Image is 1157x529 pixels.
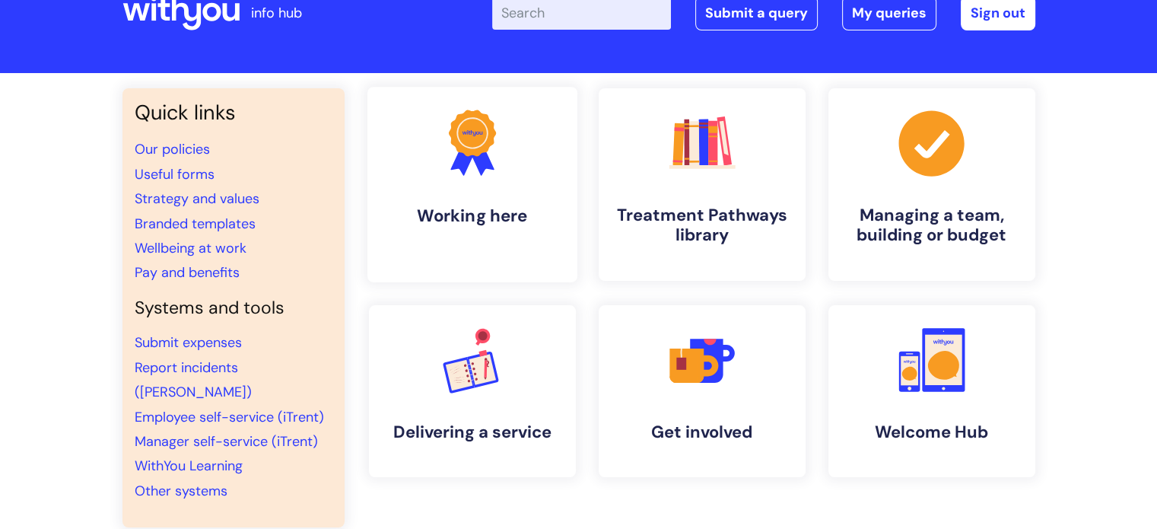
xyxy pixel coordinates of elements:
a: Managing a team, building or budget [828,88,1035,281]
p: info hub [251,1,302,25]
a: Manager self-service (iTrent) [135,432,318,451]
a: Working here [367,87,577,282]
a: Delivering a service [369,305,576,477]
a: Useful forms [135,165,215,183]
a: Welcome Hub [828,305,1035,477]
a: Employee self-service (iTrent) [135,408,324,426]
h4: Systems and tools [135,298,332,319]
h4: Managing a team, building or budget [841,206,1023,246]
h4: Get involved [611,422,793,442]
a: Strategy and values [135,190,259,208]
h3: Quick links [135,100,332,125]
h4: Working here [380,206,565,226]
a: Pay and benefits [135,263,240,282]
a: WithYou Learning [135,457,243,475]
a: Treatment Pathways library [599,88,806,281]
a: Other systems [135,482,227,500]
a: Get involved [599,305,806,477]
a: Submit expenses [135,333,242,352]
a: Report incidents ([PERSON_NAME]) [135,359,252,401]
a: Our policies [135,140,210,158]
h4: Delivering a service [381,422,564,442]
h4: Treatment Pathways library [611,206,793,246]
h4: Welcome Hub [841,422,1023,442]
a: Branded templates [135,215,256,233]
a: Wellbeing at work [135,239,246,257]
